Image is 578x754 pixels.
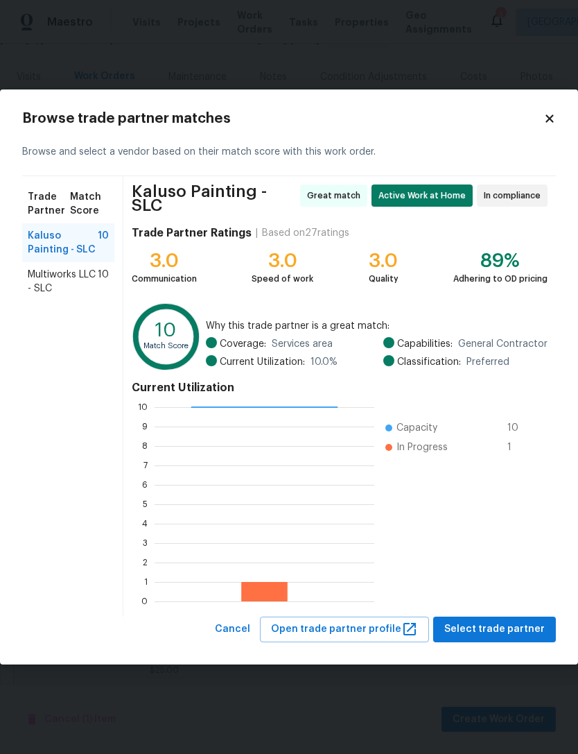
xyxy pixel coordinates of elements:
[143,558,148,567] text: 2
[98,229,109,257] span: 10
[138,403,148,411] text: 10
[143,461,148,470] text: 7
[206,319,548,333] span: Why this trade partner is a great match:
[132,226,252,240] h4: Trade Partner Ratings
[252,272,313,286] div: Speed of work
[132,254,197,268] div: 3.0
[369,272,399,286] div: Quality
[310,355,338,369] span: 10.0 %
[22,128,556,176] div: Browse and select a vendor based on their match score with this work order.
[369,254,399,268] div: 3.0
[132,272,197,286] div: Communication
[466,355,509,369] span: Preferred
[397,355,461,369] span: Classification:
[453,254,548,268] div: 89%
[396,440,448,454] span: In Progress
[28,268,98,295] span: Multiworks LLC - SLC
[484,189,546,203] span: In compliance
[142,520,148,528] text: 4
[378,189,471,203] span: Active Work at Home
[143,500,148,508] text: 5
[507,440,529,454] span: 1
[271,621,418,638] span: Open trade partner profile
[215,621,250,638] span: Cancel
[453,272,548,286] div: Adhering to OD pricing
[28,229,98,257] span: Kaluso Painting - SLC
[132,381,548,395] h4: Current Utilization
[70,190,109,218] span: Match Score
[28,190,70,218] span: Trade Partner
[396,421,437,435] span: Capacity
[22,112,543,126] h2: Browse trade partner matches
[132,185,296,212] span: Kaluso Painting - SLC
[272,337,333,351] span: Services area
[144,578,148,586] text: 1
[143,539,148,547] text: 3
[220,337,266,351] span: Coverage:
[220,355,305,369] span: Current Utilization:
[142,481,148,489] text: 6
[252,254,313,268] div: 3.0
[307,189,366,203] span: Great match
[507,421,529,435] span: 10
[98,268,109,295] span: 10
[143,342,189,350] text: Match Score
[262,226,349,240] div: Based on 27 ratings
[260,617,429,642] button: Open trade partner profile
[142,442,148,450] text: 8
[252,226,262,240] div: |
[444,621,545,638] span: Select trade partner
[397,337,453,351] span: Capabilities:
[458,337,548,351] span: General Contractor
[433,617,556,642] button: Select trade partner
[209,617,256,642] button: Cancel
[155,322,176,341] text: 10
[142,422,148,431] text: 9
[141,597,148,606] text: 0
